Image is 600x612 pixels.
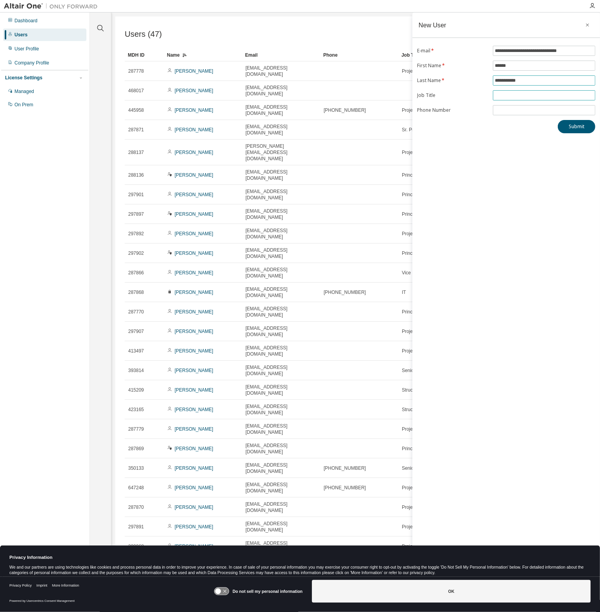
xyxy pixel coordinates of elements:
[128,465,144,471] span: 350133
[417,107,488,113] label: Phone Number
[245,403,317,416] span: [EMAIL_ADDRESS][DOMAIN_NAME]
[402,107,436,113] span: Project Manager
[128,504,144,510] span: 287870
[402,446,420,452] span: Principal
[175,270,213,276] a: [PERSON_NAME]
[175,192,213,197] a: [PERSON_NAME]
[175,251,213,256] a: [PERSON_NAME]
[245,123,317,136] span: [EMAIL_ADDRESS][DOMAIN_NAME]
[175,348,213,354] a: [PERSON_NAME]
[245,267,317,279] span: [EMAIL_ADDRESS][DOMAIN_NAME]
[402,68,436,74] span: Project Manager
[245,462,317,474] span: [EMAIL_ADDRESS][DOMAIN_NAME]
[128,149,144,156] span: 288137
[175,231,213,236] a: [PERSON_NAME]
[175,426,213,432] a: [PERSON_NAME]
[128,68,144,74] span: 287778
[128,543,144,549] span: 399968
[245,364,317,377] span: [EMAIL_ADDRESS][DOMAIN_NAME]
[128,127,144,133] span: 287871
[245,208,317,220] span: [EMAIL_ADDRESS][DOMAIN_NAME]
[324,289,366,295] span: [PHONE_NUMBER]
[245,325,317,338] span: [EMAIL_ADDRESS][DOMAIN_NAME]
[175,172,213,178] a: [PERSON_NAME]
[402,465,451,471] span: Senior Project Manager
[245,49,317,61] div: Email
[245,65,317,77] span: [EMAIL_ADDRESS][DOMAIN_NAME]
[245,423,317,435] span: [EMAIL_ADDRESS][DOMAIN_NAME]
[245,442,317,455] span: [EMAIL_ADDRESS][DOMAIN_NAME]
[175,446,213,451] a: [PERSON_NAME]
[417,77,488,84] label: Last Name
[128,446,144,452] span: 287869
[128,231,144,237] span: 297892
[128,107,144,113] span: 445958
[245,286,317,299] span: [EMAIL_ADDRESS][DOMAIN_NAME]
[128,250,144,256] span: 297902
[324,107,366,113] span: [PHONE_NUMBER]
[128,49,161,61] div: MDH ID
[245,384,317,396] span: [EMAIL_ADDRESS][DOMAIN_NAME]
[245,247,317,259] span: [EMAIL_ADDRESS][DOMAIN_NAME]
[245,188,317,201] span: [EMAIL_ADDRESS][DOMAIN_NAME]
[14,32,27,38] div: Users
[417,63,488,69] label: First Name
[402,406,442,413] span: Structural Designer
[245,481,317,494] span: [EMAIL_ADDRESS][DOMAIN_NAME]
[402,485,436,491] span: Project Manager
[167,49,239,61] div: Name
[175,505,213,510] a: [PERSON_NAME]
[402,211,420,217] span: Principal
[128,524,144,530] span: 297891
[402,543,436,549] span: Project Manager
[175,68,213,74] a: [PERSON_NAME]
[245,227,317,240] span: [EMAIL_ADDRESS][DOMAIN_NAME]
[402,367,451,374] span: Senior Project Manager
[245,540,317,553] span: [EMAIL_ADDRESS][DOMAIN_NAME]
[128,387,144,393] span: 415209
[402,309,420,315] span: Principal
[128,406,144,413] span: 423165
[175,88,213,93] a: [PERSON_NAME]
[245,143,317,162] span: [PERSON_NAME][EMAIL_ADDRESS][DOMAIN_NAME]
[128,328,144,335] span: 297907
[5,75,42,81] div: License Settings
[402,504,436,510] span: Project Manager
[402,270,432,276] span: Vice President
[14,102,33,108] div: On Prem
[402,172,420,178] span: Principal
[402,191,420,198] span: Principal
[245,521,317,533] span: [EMAIL_ADDRESS][DOMAIN_NAME]
[128,270,144,276] span: 287866
[128,367,144,374] span: 393814
[402,328,436,335] span: Project Manager
[402,426,436,432] span: Project Manager
[402,289,406,295] span: IT
[175,309,213,315] a: [PERSON_NAME]
[402,250,420,256] span: Principal
[14,46,39,52] div: User Profile
[128,88,144,94] span: 468017
[128,309,144,315] span: 287770
[323,49,395,61] div: Phone
[402,231,436,237] span: Project Manager
[324,465,366,471] span: [PHONE_NUMBER]
[558,120,595,133] button: Submit
[175,211,213,217] a: [PERSON_NAME]
[175,407,213,412] a: [PERSON_NAME]
[419,22,446,28] div: New User
[128,348,144,354] span: 413497
[175,524,213,530] a: [PERSON_NAME]
[128,191,144,198] span: 297901
[417,48,488,54] label: E-mail
[402,348,436,354] span: Project Manager
[245,84,317,97] span: [EMAIL_ADDRESS][DOMAIN_NAME]
[128,426,144,432] span: 287779
[245,501,317,514] span: [EMAIL_ADDRESS][DOMAIN_NAME]
[175,107,213,113] a: [PERSON_NAME]
[175,290,213,295] a: [PERSON_NAME]
[14,18,38,24] div: Dashboard
[245,306,317,318] span: [EMAIL_ADDRESS][DOMAIN_NAME]
[401,49,473,61] div: Job Title
[14,88,34,95] div: Managed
